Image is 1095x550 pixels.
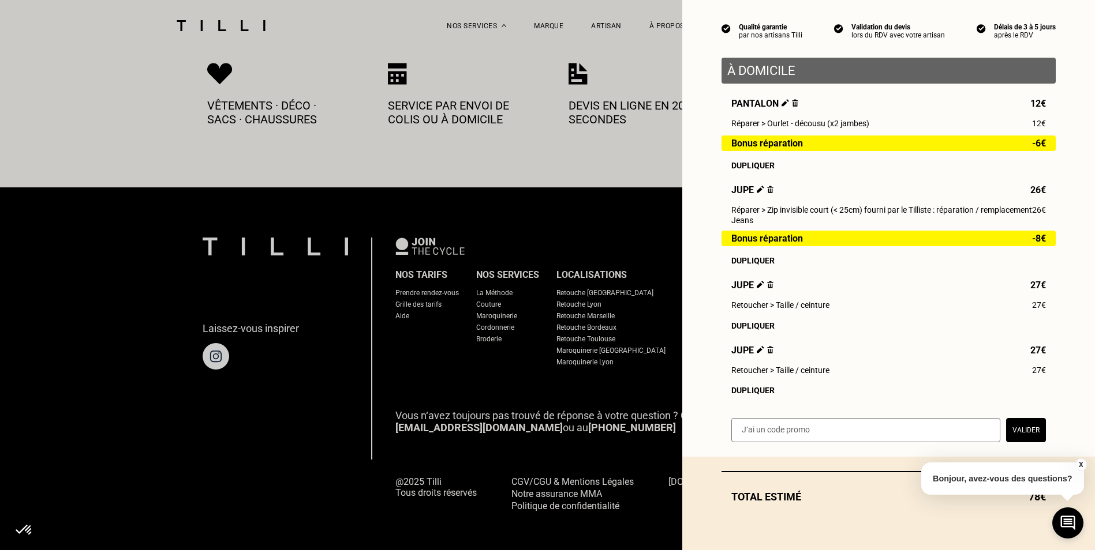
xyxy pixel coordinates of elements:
div: par nos artisans Tilli [739,31,802,39]
span: Jupe [731,345,773,356]
span: 27€ [1032,366,1046,375]
span: Jupe [731,184,773,195]
span: Pantalon [731,98,798,109]
span: Bonus réparation [731,233,803,243]
div: après le RDV [994,31,1056,39]
span: Jeans [731,216,753,225]
img: icon list info [977,23,986,33]
span: -8€ [1032,233,1046,243]
img: Éditer [782,99,789,107]
div: lors du RDV avec votre artisan [851,31,945,39]
p: Bonjour, avez-vous des questions? [921,462,1084,495]
span: 27€ [1030,345,1046,356]
span: 12€ [1030,98,1046,109]
img: icon list info [834,23,843,33]
img: Éditer [757,281,764,288]
div: Dupliquer [731,386,1046,395]
span: 27€ [1032,300,1046,310]
div: Total estimé [722,491,1056,503]
button: X [1075,458,1086,471]
div: Dupliquer [731,321,1046,330]
div: Dupliquer [731,256,1046,265]
div: Validation du devis [851,23,945,31]
span: -6€ [1032,138,1046,148]
img: Supprimer [767,346,773,353]
div: Qualité garantie [739,23,802,31]
span: 26€ [1030,184,1046,195]
img: Supprimer [792,99,798,107]
div: Dupliquer [731,161,1046,170]
div: Délais de 3 à 5 jours [994,23,1056,31]
p: À domicile [727,63,1050,78]
input: J‘ai un code promo [731,418,1000,442]
span: 26€ [1032,205,1046,214]
img: icon list info [722,23,731,33]
button: Valider [1006,418,1046,442]
img: Éditer [757,346,764,353]
span: 12€ [1032,119,1046,128]
span: Réparer > Zip invisible court (< 25cm) fourni par le Tilliste : réparation / remplacement [731,205,1032,214]
span: Bonus réparation [731,138,803,148]
span: Réparer > Ourlet - décousu (x2 jambes) [731,119,869,128]
span: Retoucher > Taille / ceinture [731,366,829,375]
img: Supprimer [767,186,773,193]
span: 27€ [1030,280,1046,291]
span: Jupe [731,280,773,291]
span: Retoucher > Taille / ceinture [731,300,829,310]
img: Éditer [757,186,764,193]
img: Supprimer [767,281,773,288]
